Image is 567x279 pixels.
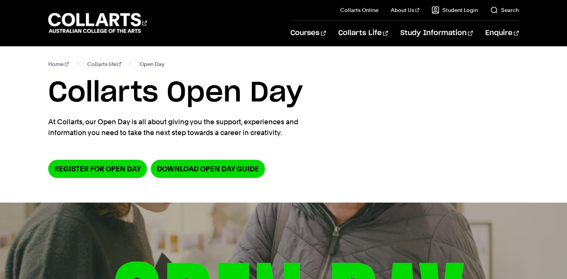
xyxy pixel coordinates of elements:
[290,20,326,46] a: Courses
[48,59,69,69] a: Home
[432,6,478,14] a: Student Login
[490,6,519,14] a: Search
[340,6,378,14] a: Collarts Online
[48,117,330,138] p: At Collarts, our Open Day is all about giving you the support, experiences and information you ne...
[338,20,388,46] a: Collarts Life
[140,59,164,69] span: Open Day
[48,76,519,110] h1: Collarts Open Day
[485,20,519,46] a: Enquire
[151,160,265,178] a: DOWNLOAD OPEN DAY GUIDE
[48,160,147,178] a: Register for Open Day
[400,20,473,46] a: Study Information
[87,59,121,69] a: Collarts life
[48,12,147,34] div: Go to homepage
[391,6,419,14] a: About Us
